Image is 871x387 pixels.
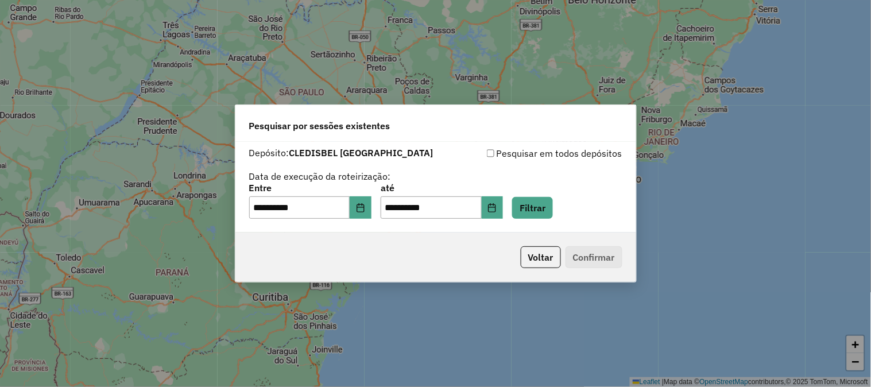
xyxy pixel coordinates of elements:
[436,146,622,160] div: Pesquisar em todos depósitos
[512,197,553,219] button: Filtrar
[249,181,371,195] label: Entre
[249,146,433,160] label: Depósito:
[249,119,390,133] span: Pesquisar por sessões existentes
[249,169,391,183] label: Data de execução da roteirização:
[289,147,433,158] strong: CLEDISBEL [GEOGRAPHIC_DATA]
[482,196,504,219] button: Choose Date
[381,181,503,195] label: até
[350,196,371,219] button: Choose Date
[521,246,561,268] button: Voltar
